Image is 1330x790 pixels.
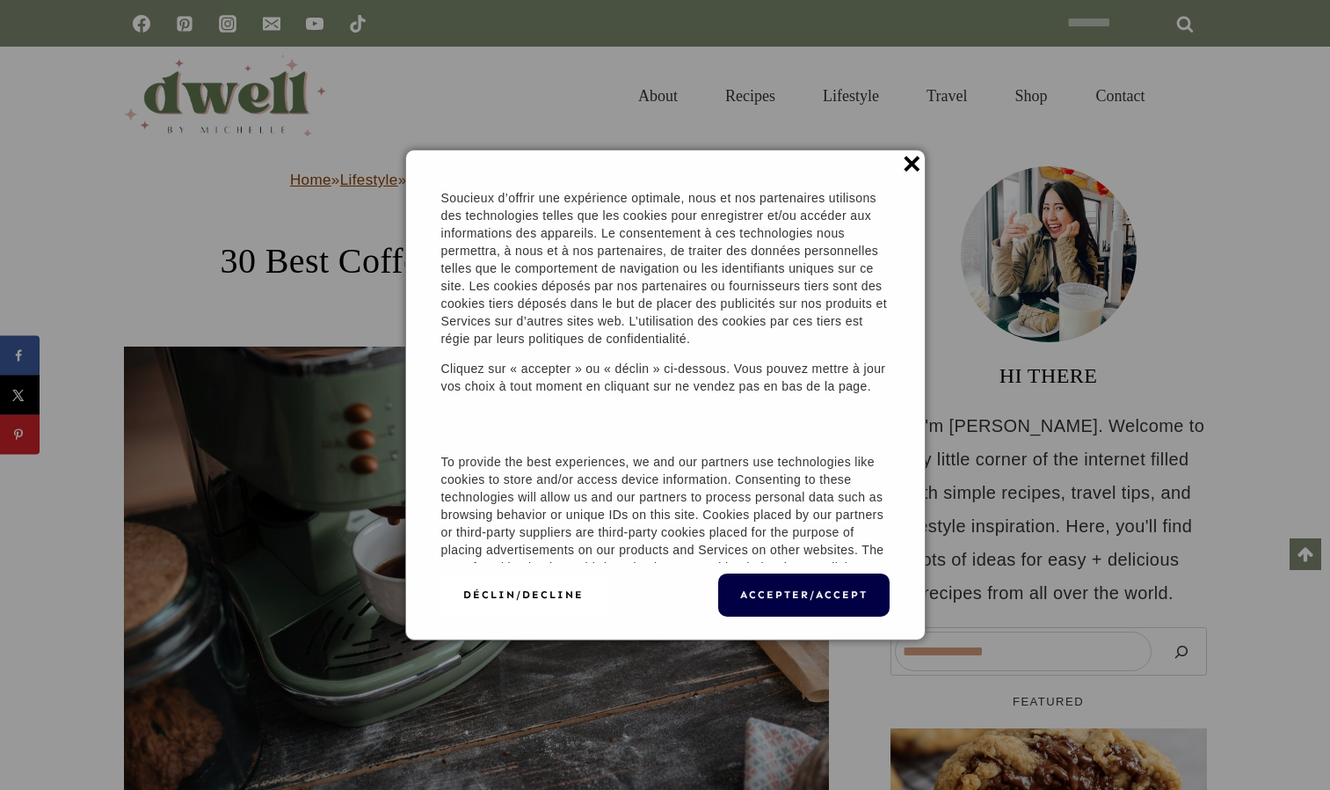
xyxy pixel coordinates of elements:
p: Cliquez sur « accepter » ou « déclin » ci-dessous. Vous pouvez mettre à jour vos choix à tout mom... [441,360,890,395]
span: ✕ [901,142,921,188]
button: Déclin/Decline [441,574,606,617]
button: Accepter/Accept [718,574,890,617]
p: To provide the best experiences, we and our partners use technologies like cookies to store and/o... [441,453,890,576]
p: Soucieux d’offrir une expérience optimale, nous et nos partenaires utilisons des technologies tel... [441,189,890,347]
